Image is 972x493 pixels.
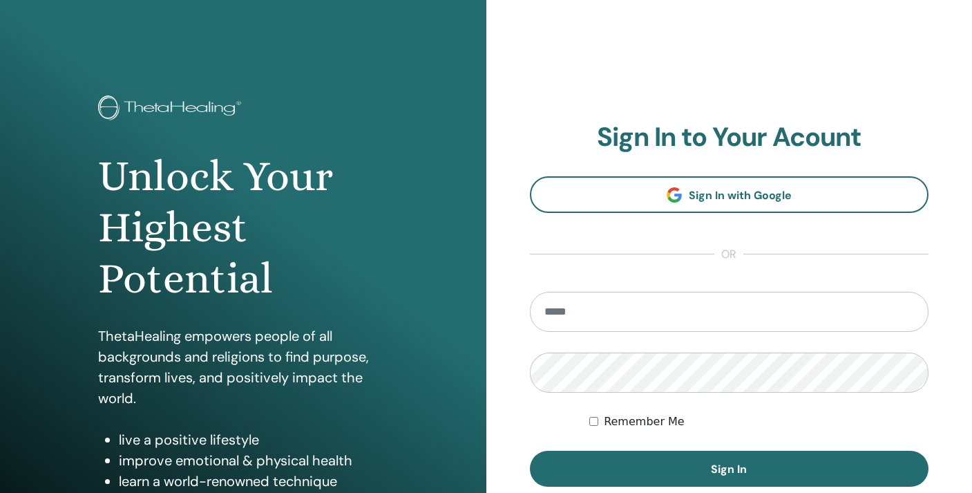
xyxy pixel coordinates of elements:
[714,246,743,263] span: or
[119,471,388,492] li: learn a world-renowned technique
[119,429,388,450] li: live a positive lifestyle
[98,326,388,409] p: ThetaHealing empowers people of all backgrounds and religions to find purpose, transform lives, a...
[711,462,747,476] span: Sign In
[589,413,928,430] div: Keep me authenticated indefinitely or until I manually logout
[530,451,929,487] button: Sign In
[530,176,929,213] a: Sign In with Google
[530,122,929,154] h2: Sign In to Your Acount
[119,450,388,471] li: improve emotional & physical health
[604,413,685,430] label: Remember Me
[98,151,388,305] h1: Unlock Your Highest Potential
[689,188,792,203] span: Sign In with Google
